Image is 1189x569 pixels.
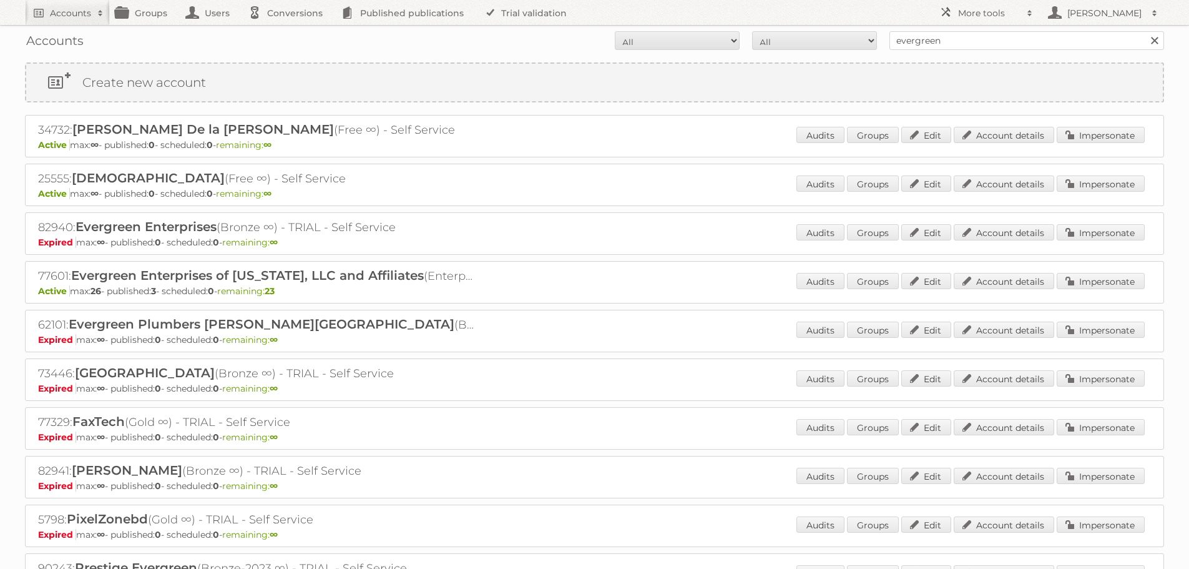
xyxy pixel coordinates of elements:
a: Groups [847,419,899,435]
a: Audits [796,322,844,338]
strong: 0 [213,237,219,248]
strong: 0 [213,334,219,345]
span: Active [38,285,70,297]
a: Account details [954,468,1054,484]
a: Groups [847,517,899,533]
strong: 0 [155,237,161,248]
a: Account details [954,322,1054,338]
a: Audits [796,468,844,484]
strong: ∞ [97,529,105,540]
a: Impersonate [1057,370,1145,387]
span: Active [38,188,70,199]
p: max: - published: - scheduled: - [38,285,1151,297]
strong: ∞ [97,480,105,492]
a: Groups [847,468,899,484]
strong: 3 [151,285,156,297]
span: [DEMOGRAPHIC_DATA] [72,171,225,186]
strong: ∞ [263,139,272,151]
h2: 62101: (Bronze ∞) - TRIAL - Self Service [38,317,475,333]
strong: ∞ [91,188,99,199]
strong: 0 [213,432,219,443]
a: Edit [901,370,951,387]
a: Edit [901,517,951,533]
a: Account details [954,127,1054,143]
a: Audits [796,127,844,143]
strong: 0 [213,529,219,540]
a: Impersonate [1057,322,1145,338]
a: Account details [954,419,1054,435]
a: Impersonate [1057,517,1145,533]
a: Audits [796,517,844,533]
a: Edit [901,322,951,338]
span: [GEOGRAPHIC_DATA] [75,365,215,380]
span: remaining: [222,529,278,540]
strong: ∞ [270,383,278,394]
a: Audits [796,273,844,289]
a: Edit [901,273,951,289]
a: Groups [847,224,899,240]
strong: 0 [155,383,161,394]
a: Edit [901,127,951,143]
a: Impersonate [1057,224,1145,240]
span: remaining: [222,334,278,345]
span: remaining: [222,383,278,394]
a: Groups [847,370,899,387]
p: max: - published: - scheduled: - [38,480,1151,492]
span: remaining: [216,188,272,199]
span: FaxTech [72,414,125,429]
strong: ∞ [270,237,278,248]
strong: 0 [207,139,213,151]
strong: 0 [155,432,161,443]
strong: ∞ [270,334,278,345]
h2: [PERSON_NAME] [1064,7,1145,19]
span: PixelZonebd [67,512,148,527]
a: Impersonate [1057,127,1145,143]
a: Create new account [26,64,1163,101]
span: remaining: [222,432,278,443]
p: max: - published: - scheduled: - [38,237,1151,248]
a: Account details [954,517,1054,533]
h2: 82940: (Bronze ∞) - TRIAL - Self Service [38,219,475,235]
h2: 25555: (Free ∞) - Self Service [38,171,475,187]
span: Expired [38,480,76,492]
strong: 0 [155,480,161,492]
p: max: - published: - scheduled: - [38,334,1151,345]
strong: ∞ [270,480,278,492]
a: Account details [954,273,1054,289]
p: max: - published: - scheduled: - [38,432,1151,443]
span: remaining: [217,285,275,297]
a: Impersonate [1057,468,1145,484]
h2: 82941: (Bronze ∞) - TRIAL - Self Service [38,463,475,479]
h2: 5798: (Gold ∞) - TRIAL - Self Service [38,512,475,528]
strong: 26 [91,285,101,297]
span: [PERSON_NAME] [72,463,182,478]
strong: 0 [155,334,161,345]
a: Groups [847,322,899,338]
strong: 0 [208,285,214,297]
strong: ∞ [270,432,278,443]
a: Edit [901,468,951,484]
strong: ∞ [97,383,105,394]
h2: More tools [958,7,1020,19]
a: Audits [796,419,844,435]
a: Impersonate [1057,176,1145,192]
a: Groups [847,273,899,289]
a: Audits [796,176,844,192]
a: Edit [901,419,951,435]
h2: 77601: (Enterprise 26) [38,268,475,284]
span: Expired [38,237,76,248]
strong: ∞ [97,432,105,443]
strong: 0 [149,139,155,151]
a: Groups [847,127,899,143]
strong: 23 [265,285,275,297]
a: Groups [847,176,899,192]
span: Evergreen Enterprises of [US_STATE], LLC and Affiliates [71,268,424,283]
strong: 0 [213,480,219,492]
a: Audits [796,224,844,240]
p: max: - published: - scheduled: - [38,139,1151,151]
h2: 73446: (Bronze ∞) - TRIAL - Self Service [38,365,475,382]
strong: ∞ [270,529,278,540]
span: remaining: [216,139,272,151]
strong: 0 [207,188,213,199]
strong: ∞ [97,334,105,345]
